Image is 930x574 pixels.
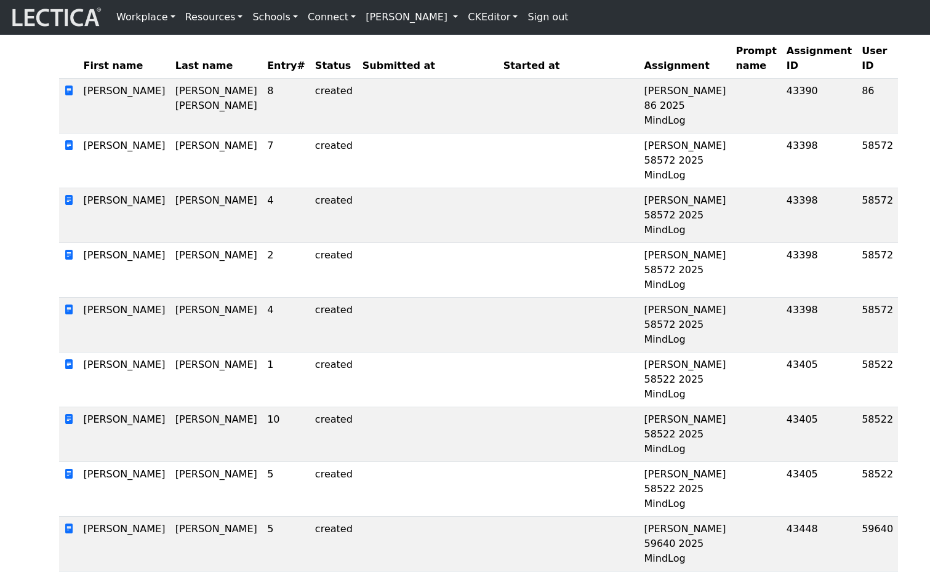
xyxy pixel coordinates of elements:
td: [PERSON_NAME] 58522 2025 MindLog [639,407,731,462]
a: Connect [303,5,361,30]
td: 43398 [782,188,857,243]
img: lecticalive [9,6,102,29]
td: [PERSON_NAME] [79,134,170,188]
td: [PERSON_NAME] [170,353,262,407]
td: 59640 [857,517,898,572]
td: 8 [262,79,310,134]
td: [PERSON_NAME] [79,188,170,243]
a: Resources [180,5,248,30]
td: 58522 [857,407,898,462]
span: view [64,468,74,480]
td: created [310,188,358,243]
td: 10 [262,407,310,462]
td: 43398 [782,298,857,353]
td: 58522 [857,462,898,517]
td: [PERSON_NAME] [170,462,262,517]
td: created [310,134,358,188]
td: [PERSON_NAME] 58522 2025 MindLog [639,353,731,407]
span: view [64,359,74,370]
td: [PERSON_NAME] 59640 2025 MindLog [639,517,731,572]
span: view [64,140,74,151]
td: [PERSON_NAME] 58572 2025 MindLog [639,298,731,353]
th: First name [79,39,170,79]
td: 5 [262,462,310,517]
td: created [310,298,358,353]
th: Submitted at [358,39,499,79]
td: [PERSON_NAME] [79,243,170,298]
a: CKEditor [463,5,523,30]
td: [PERSON_NAME] 58572 2025 MindLog [639,134,731,188]
td: [PERSON_NAME] [79,517,170,572]
span: view [64,304,74,316]
a: Schools [247,5,303,30]
td: created [310,353,358,407]
span: view [64,194,74,206]
td: [PERSON_NAME] [170,298,262,353]
td: 58522 [857,353,898,407]
th: Prompt name [731,39,781,79]
th: Last name [170,39,262,79]
td: 4 [262,188,310,243]
span: view [64,523,74,535]
td: [PERSON_NAME] [79,79,170,134]
td: [PERSON_NAME] 58572 2025 MindLog [639,243,731,298]
td: 43405 [782,353,857,407]
a: Sign out [523,5,573,30]
th: User ID [857,39,898,79]
td: 43398 [782,134,857,188]
td: [PERSON_NAME] [79,298,170,353]
td: [PERSON_NAME] [79,353,170,407]
td: 86 [857,79,898,134]
td: created [310,79,358,134]
td: [PERSON_NAME] [170,188,262,243]
td: [PERSON_NAME] [170,407,262,462]
td: [PERSON_NAME] [170,134,262,188]
td: 2 [262,243,310,298]
th: Assignment [639,39,731,79]
td: 7 [262,134,310,188]
th: Assignment ID [782,39,857,79]
td: [PERSON_NAME] [79,462,170,517]
td: [PERSON_NAME] 86 2025 MindLog [639,79,731,134]
td: [PERSON_NAME] 58522 2025 MindLog [639,462,731,517]
span: view [64,413,74,425]
td: 58572 [857,298,898,353]
td: [PERSON_NAME] [PERSON_NAME] [170,79,262,134]
a: [PERSON_NAME] [361,5,463,30]
td: 58572 [857,243,898,298]
td: 58572 [857,188,898,243]
span: view [64,249,74,261]
td: 43448 [782,517,857,572]
td: 43405 [782,462,857,517]
td: [PERSON_NAME] [79,407,170,462]
td: 1 [262,353,310,407]
td: 43398 [782,243,857,298]
td: created [310,407,358,462]
th: Entry# [262,39,310,79]
td: 4 [262,298,310,353]
th: Status [310,39,358,79]
td: created [310,462,358,517]
td: [PERSON_NAME] [170,517,262,572]
td: 43405 [782,407,857,462]
th: Started at [499,39,639,79]
td: created [310,517,358,572]
span: view [64,85,74,97]
td: created [310,243,358,298]
td: [PERSON_NAME] 58572 2025 MindLog [639,188,731,243]
td: 43390 [782,79,857,134]
td: [PERSON_NAME] [170,243,262,298]
td: 58572 [857,134,898,188]
td: 5 [262,517,310,572]
a: Workplace [111,5,180,30]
